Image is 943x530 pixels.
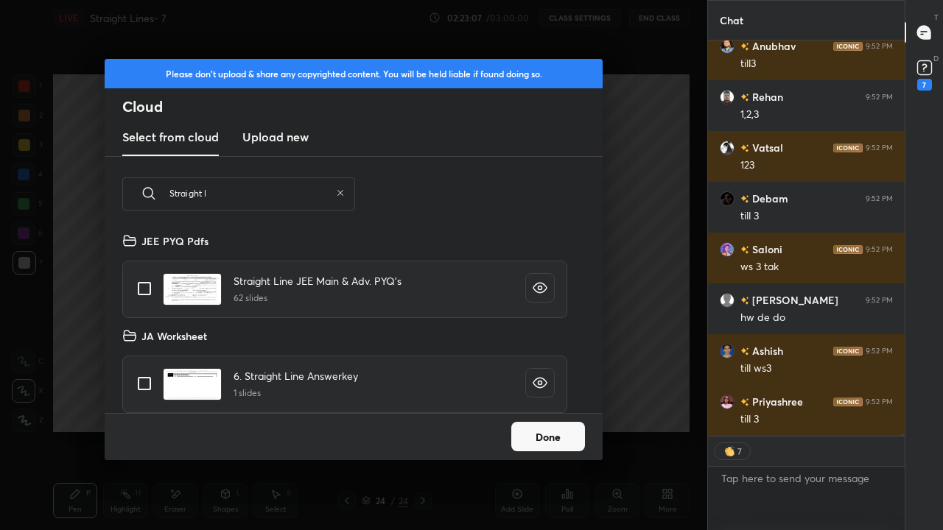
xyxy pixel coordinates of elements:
[105,59,603,88] div: Please don't upload & share any copyrighted content. You will be held liable if found doing so.
[740,297,749,305] img: no-rating-badge.077c3623.svg
[749,191,788,206] h6: Debam
[934,12,939,23] p: T
[866,144,893,152] div: 9:52 PM
[720,90,735,105] img: 9188972d64b5451fabde4262ca1d6fc2.jpg
[740,361,893,376] div: till ws3
[833,42,863,51] img: iconic-dark.1390631f.png
[720,395,735,409] img: 594a0e8b9b564d3ca2710dfb75a83627.jpg
[169,162,330,225] input: Search
[749,292,838,308] h6: [PERSON_NAME]
[234,273,402,289] h4: Straight Line JEE Main & Adv. PYQ's
[740,412,893,427] div: till 3
[866,42,893,51] div: 9:52 PM
[740,246,749,254] img: no-rating-badge.077c3623.svg
[105,227,585,413] div: grid
[740,347,749,356] img: no-rating-badge.077c3623.svg
[720,293,735,308] img: default.png
[234,386,358,400] h5: 1 slides
[749,140,783,155] h6: Vatsal
[740,107,893,122] div: 1,2,3
[866,296,893,305] div: 9:52 PM
[122,128,219,146] h3: Select from cloud
[933,53,939,64] p: D
[720,344,735,358] img: d4b471eadeb5495b8c0e029435adc9ac.jpg
[511,422,585,451] button: Done
[708,40,905,436] div: grid
[720,191,735,206] img: 6277e214ad774d879d13b1223d1edbbe.jpg
[749,394,803,409] h6: Priyashree
[740,209,893,224] div: till 3
[833,144,863,152] img: iconic-dark.1390631f.png
[740,158,893,173] div: 123
[163,368,222,400] img: 1739341560XXE7V9.pdf
[234,368,358,384] h4: 6. Straight Line Answerkey
[749,38,796,54] h6: Anubhav
[737,445,743,457] div: 7
[749,241,782,257] h6: Saloni
[833,245,863,254] img: iconic-dark.1390631f.png
[833,347,863,356] img: iconic-dark.1390631f.png
[720,141,735,155] img: 23d4f78ce74944bd88c1e08a24e08ae9.jpg
[141,233,208,249] h4: JEE PYQ Pdfs
[740,57,893,71] div: till3
[866,347,893,356] div: 9:52 PM
[242,128,309,146] h3: Upload new
[720,39,735,54] img: 6a87689b76f243d1a345f66b4643a18a.jpg
[866,93,893,102] div: 9:52 PM
[833,397,863,406] img: iconic-dark.1390631f.png
[740,195,749,203] img: no-rating-badge.077c3623.svg
[122,97,603,116] h2: Cloud
[866,397,893,406] div: 9:52 PM
[917,79,932,91] div: 7
[234,291,402,305] h5: 62 slides
[740,43,749,51] img: no-rating-badge.077c3623.svg
[740,398,749,406] img: no-rating-badge.077c3623.svg
[720,242,735,257] img: 17a1e7ce55fc45a5bfa00ec40383623f.jpg
[141,328,207,344] h4: JA Worksheet
[708,1,755,40] p: Chat
[740,93,749,102] img: no-rating-badge.077c3623.svg
[163,273,222,305] img: 1714990025XMVCDJ.pdf
[866,245,893,254] div: 9:52 PM
[866,194,893,203] div: 9:52 PM
[740,260,893,275] div: ws 3 tak
[749,89,783,105] h6: Rehan
[740,144,749,152] img: no-rating-badge.077c3623.svg
[749,343,783,358] h6: Ashish
[722,444,737,459] img: clapping_hands.png
[740,311,893,325] div: hw de do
